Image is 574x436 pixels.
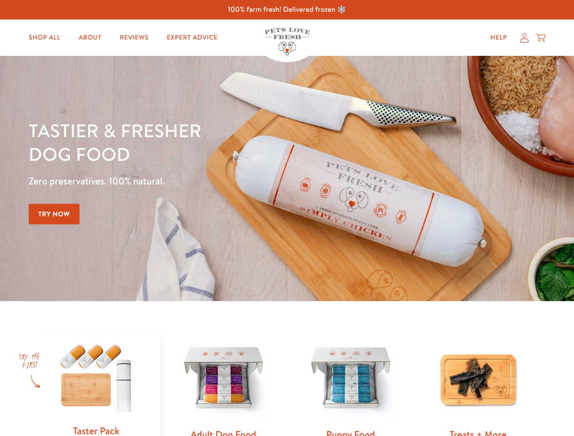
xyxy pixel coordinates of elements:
p: Zero preservatives. 100% natural. [29,173,373,189]
a: Try Now [29,204,80,224]
img: Pets Love Fresh [265,28,310,55]
a: About [71,29,109,47]
a: Expert Advice [160,29,225,47]
a: Reviews [112,29,155,47]
a: Help [483,29,514,47]
h1: Tastier & fresher dog food [29,119,373,166]
a: Shop All [21,29,68,47]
